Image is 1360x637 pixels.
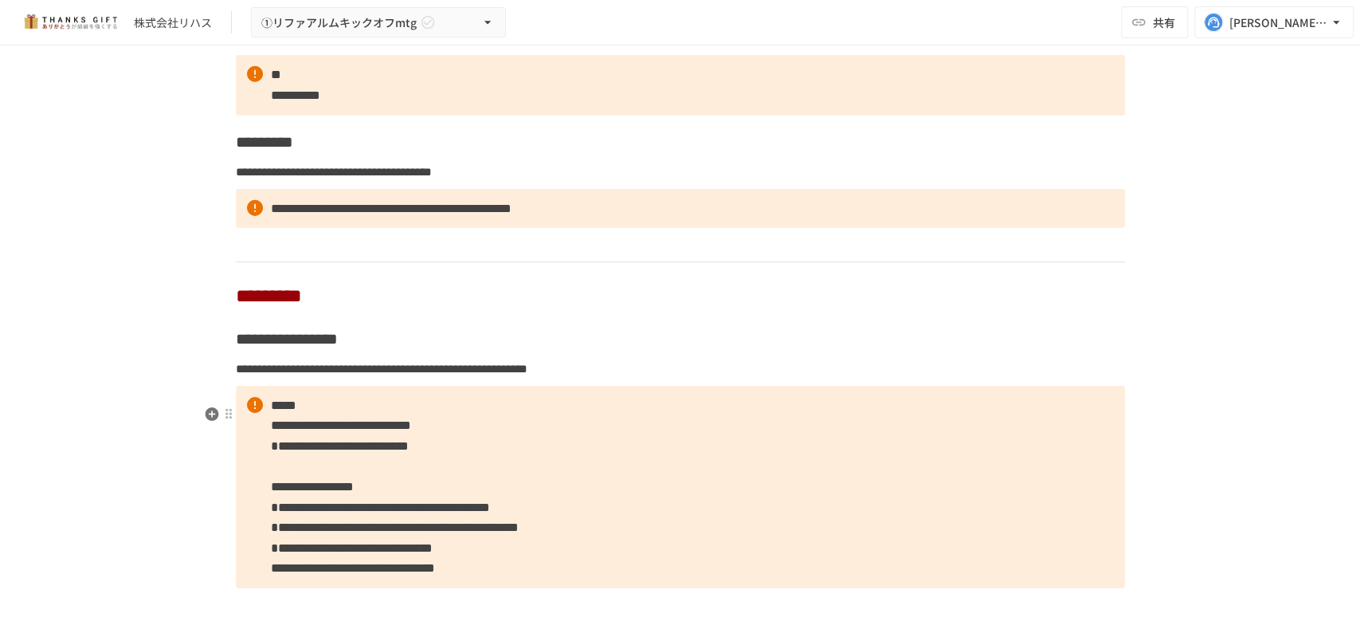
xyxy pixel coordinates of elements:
[261,13,417,33] span: ①リファアルムキックオフmtg
[1121,6,1188,38] button: 共有
[251,7,506,38] button: ①リファアルムキックオフmtg
[134,14,212,31] div: 株式会社リハス
[19,10,121,35] img: mMP1OxWUAhQbsRWCurg7vIHe5HqDpP7qZo7fRoNLXQh
[1229,13,1328,33] div: [PERSON_NAME][EMAIL_ADDRESS][DOMAIN_NAME]
[1153,14,1175,31] span: 共有
[1194,6,1354,38] button: [PERSON_NAME][EMAIL_ADDRESS][DOMAIN_NAME]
